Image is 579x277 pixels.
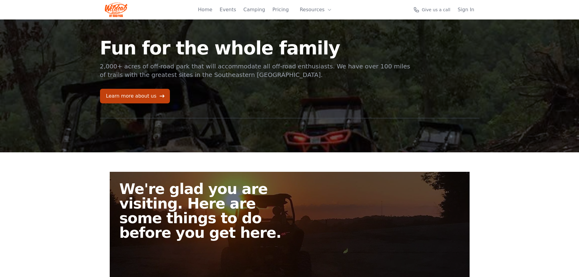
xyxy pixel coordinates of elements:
h1: Fun for the whole family [100,39,411,57]
a: Pricing [272,6,289,13]
a: Camping [243,6,265,13]
button: Resources [296,4,336,16]
span: Give us a call [422,7,450,13]
h2: We're glad you are visiting. Here are some things to do before you get here. [119,182,295,240]
a: Give us a call [413,7,450,13]
a: Sign In [458,6,474,13]
a: Events [220,6,236,13]
a: Home [198,6,212,13]
img: Wildcat Logo [105,2,128,17]
p: 2,000+ acres of off-road park that will accommodate all off-road enthusiasts. We have over 100 mi... [100,62,411,79]
a: Learn more about us [100,89,170,103]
